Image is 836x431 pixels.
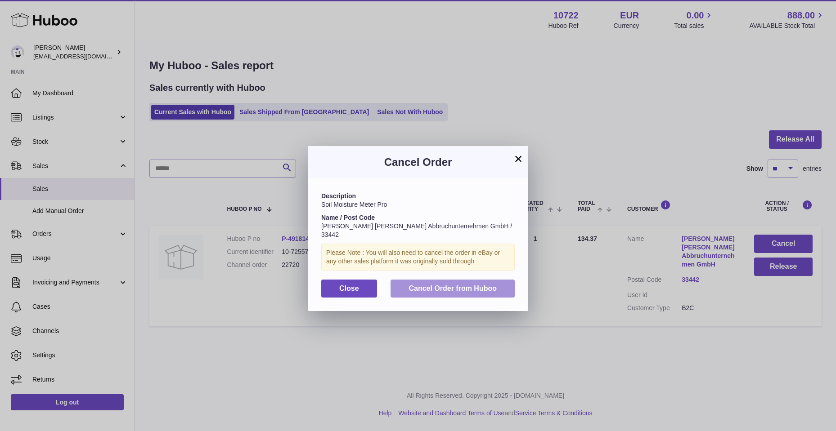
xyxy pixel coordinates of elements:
[321,280,377,298] button: Close
[339,284,359,292] span: Close
[321,201,387,208] span: Soil Moisture Meter Pro
[513,153,524,164] button: ×
[391,280,515,298] button: Cancel Order from Huboo
[409,284,497,292] span: Cancel Order from Huboo
[321,155,515,169] h3: Cancel Order
[321,222,512,238] span: [PERSON_NAME] [PERSON_NAME] Abbruchunternehmen GmbH / 33442
[321,192,356,200] strong: Description
[321,214,375,221] strong: Name / Post Code
[321,244,515,271] div: Please Note : You will also need to cancel the order in eBay or any other sales platform it was o...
